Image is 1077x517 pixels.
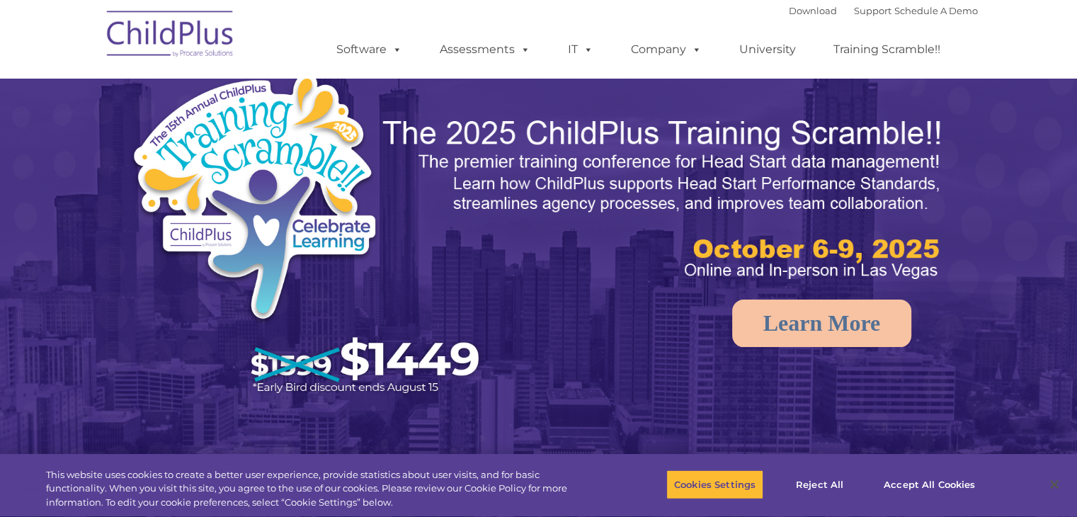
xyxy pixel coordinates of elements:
a: Software [322,35,416,64]
a: Support [854,5,891,16]
font: | [789,5,978,16]
button: Close [1039,469,1070,500]
div: This website uses cookies to create a better user experience, provide statistics about user visit... [46,468,593,510]
a: Company [617,35,716,64]
img: ChildPlus by Procare Solutions [100,1,241,72]
a: Download [789,5,837,16]
a: University [725,35,810,64]
a: Assessments [426,35,545,64]
a: Training Scramble!! [819,35,955,64]
a: Schedule A Demo [894,5,978,16]
button: Reject All [775,470,864,499]
button: Cookies Settings [666,470,763,499]
a: IT [554,35,608,64]
a: Learn More [732,300,912,347]
button: Accept All Cookies [876,470,983,499]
